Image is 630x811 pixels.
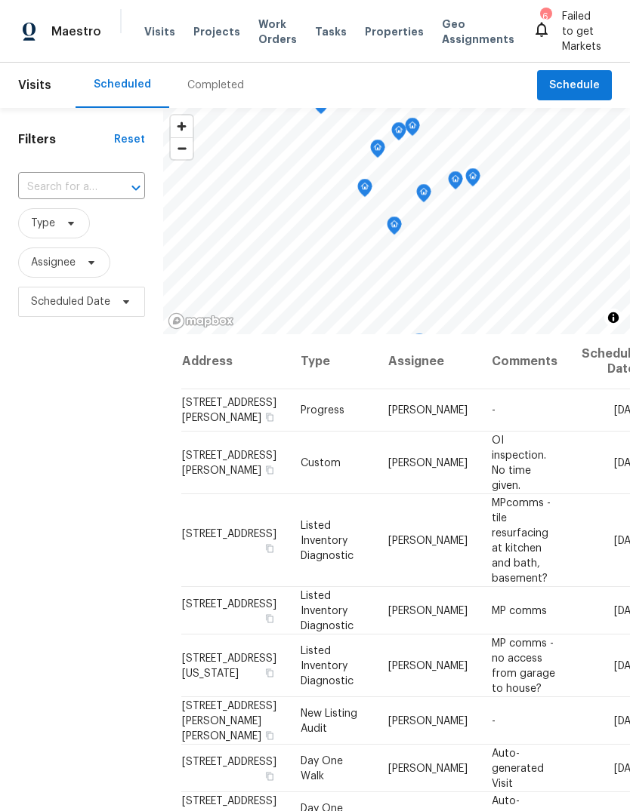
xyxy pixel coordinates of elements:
span: - [492,405,496,416]
button: Zoom out [171,137,193,159]
div: Reset [114,132,145,147]
th: Assignee [376,334,480,389]
div: Map marker [387,217,402,240]
div: 6 [540,9,551,24]
button: Copy Address [263,665,276,679]
span: Toggle attribution [609,309,618,326]
th: Address [181,334,289,389]
div: Map marker [448,171,463,195]
button: Schedule [537,70,612,101]
span: New Listing Audit [301,708,357,733]
span: [STREET_ADDRESS][PERSON_NAME] [182,450,276,475]
a: Mapbox homepage [168,312,234,330]
div: Map marker [416,184,431,207]
span: Assignee [31,255,76,270]
span: Tasks [315,26,347,37]
span: Geo Assignments [442,17,514,47]
span: Visits [144,24,175,39]
div: Map marker [370,140,385,163]
span: Custom [301,457,341,468]
span: - [492,715,496,726]
span: Scheduled Date [31,294,110,309]
span: Listed Inventory Diagnostic [301,520,354,561]
button: Zoom in [171,115,193,137]
span: [PERSON_NAME] [388,605,468,616]
span: [PERSON_NAME] [388,535,468,545]
span: [PERSON_NAME] [388,405,468,416]
span: Zoom out [171,138,193,159]
span: [PERSON_NAME] [388,763,468,773]
div: Completed [187,78,244,93]
span: MP comms - no access from garage to house? [492,637,555,693]
div: Map marker [357,179,372,202]
button: Copy Address [263,769,276,782]
input: Search for an address... [18,176,103,199]
span: Listed Inventory Diagnostic [301,590,354,631]
div: Map marker [391,122,406,146]
th: Type [289,334,376,389]
div: Map marker [465,168,480,192]
span: Auto-generated Visit [492,748,544,788]
th: Comments [480,334,570,389]
div: Scheduled [94,77,151,92]
span: Schedule [549,76,600,95]
span: MP comms [492,605,547,616]
span: [PERSON_NAME] [388,660,468,671]
span: Type [31,216,55,231]
span: [STREET_ADDRESS] [182,756,276,766]
button: Open [125,177,147,198]
span: Day One Walk [301,755,343,781]
span: [STREET_ADDRESS] [182,528,276,539]
h1: Filters [18,132,114,147]
span: MPcomms - tile resurfacing at kitchen and bath, basement? [492,497,551,583]
span: [STREET_ADDRESS][PERSON_NAME] [182,398,276,423]
button: Copy Address [263,541,276,554]
span: [PERSON_NAME] [388,457,468,468]
div: Map marker [412,333,427,357]
span: [PERSON_NAME] [388,715,468,726]
span: OI inspection. No time given. [492,435,546,490]
button: Toggle attribution [604,309,622,327]
div: Map marker [405,118,420,141]
span: Projects [193,24,240,39]
span: Properties [365,24,424,39]
span: Work Orders [258,17,297,47]
span: Progress [301,405,344,416]
span: [STREET_ADDRESS][PERSON_NAME][PERSON_NAME] [182,700,276,741]
button: Copy Address [263,462,276,476]
span: [STREET_ADDRESS] [182,598,276,609]
span: Visits [18,69,51,102]
span: [STREET_ADDRESS][US_STATE] [182,653,276,678]
button: Copy Address [263,611,276,625]
span: Maestro [51,24,101,39]
button: Copy Address [263,410,276,424]
span: Listed Inventory Diagnostic [301,645,354,686]
button: Copy Address [263,728,276,742]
